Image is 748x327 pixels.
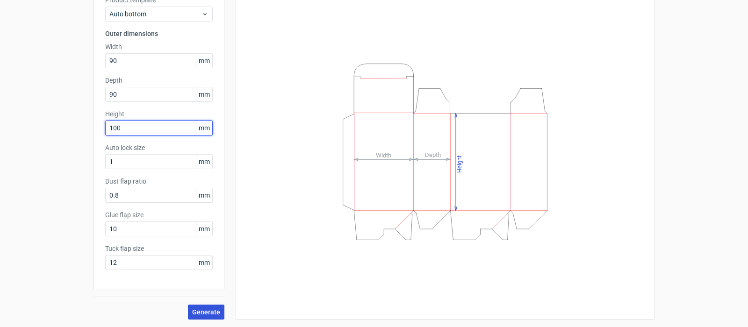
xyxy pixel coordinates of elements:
[196,54,212,68] span: mm
[196,256,212,270] span: mm
[105,76,213,85] label: Depth
[105,143,213,152] label: Auto lock size
[105,29,213,38] h3: Outer dimensions
[105,210,213,220] label: Glue flap size
[196,222,212,236] span: mm
[196,87,212,101] span: mm
[109,9,201,19] span: Auto bottom
[105,244,213,253] label: Tuck flap size
[105,177,213,186] label: Dust flap ratio
[188,305,224,320] button: Generate
[192,309,220,315] span: Generate
[425,151,441,158] tspan: Depth
[105,109,213,119] label: Height
[376,151,391,158] tspan: Width
[456,155,463,172] tspan: Height
[196,121,212,135] span: mm
[105,42,213,51] label: Width
[196,188,212,202] span: mm
[196,155,212,169] span: mm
